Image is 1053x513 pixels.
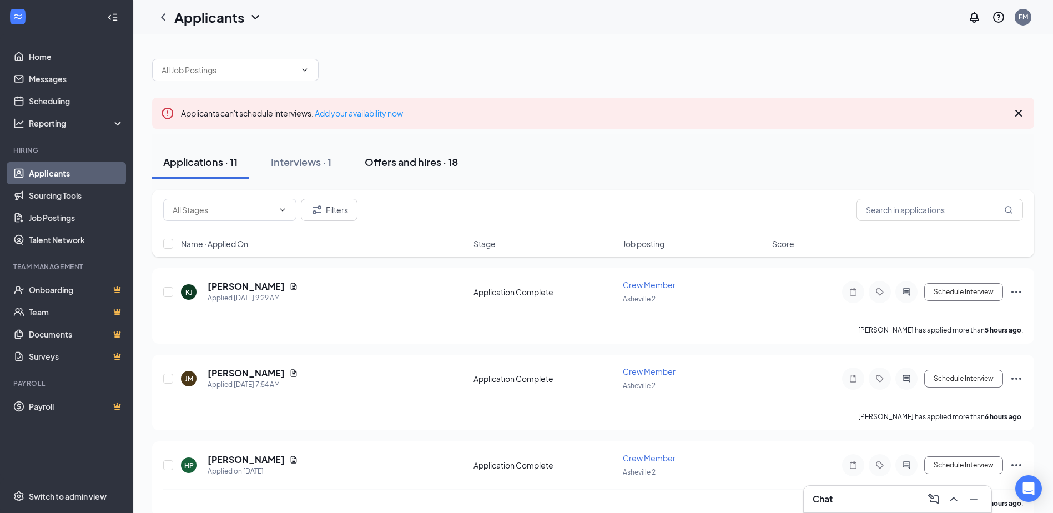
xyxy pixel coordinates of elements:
a: Sourcing Tools [29,184,124,207]
span: Name · Applied On [181,238,248,249]
div: Applied [DATE] 9:29 AM [208,293,298,304]
div: KJ [185,288,193,297]
svg: Error [161,107,174,120]
svg: ActiveChat [900,288,913,296]
svg: Document [289,282,298,291]
a: OnboardingCrown [29,279,124,301]
span: Asheville 2 [623,468,656,476]
div: Team Management [13,262,122,271]
svg: ChevronLeft [157,11,170,24]
svg: Minimize [967,492,980,506]
button: ChevronUp [945,490,963,508]
svg: WorkstreamLogo [12,11,23,22]
div: FM [1019,12,1028,22]
svg: Ellipses [1010,372,1023,385]
span: Asheville 2 [623,381,656,390]
div: Interviews · 1 [271,155,331,169]
div: Application Complete [473,373,616,384]
svg: ChevronDown [278,205,287,214]
p: [PERSON_NAME] has applied more than . [858,325,1023,335]
span: Crew Member [623,366,676,376]
a: TeamCrown [29,301,124,323]
h1: Applicants [174,8,244,27]
input: All Stages [173,204,274,216]
a: Home [29,46,124,68]
svg: Analysis [13,118,24,129]
svg: ActiveChat [900,461,913,470]
svg: Document [289,455,298,464]
p: [PERSON_NAME] has applied more than . [858,412,1023,421]
svg: Notifications [968,11,981,24]
svg: ChevronUp [947,492,960,506]
svg: Tag [873,288,886,296]
div: Hiring [13,145,122,155]
div: Offers and hires · 18 [365,155,458,169]
a: PayrollCrown [29,395,124,418]
b: 17 hours ago [981,499,1021,507]
button: Schedule Interview [924,456,1003,474]
svg: Collapse [107,12,118,23]
span: Stage [473,238,496,249]
h5: [PERSON_NAME] [208,280,285,293]
svg: QuestionInfo [992,11,1005,24]
h5: [PERSON_NAME] [208,367,285,379]
a: Scheduling [29,90,124,112]
div: Switch to admin view [29,491,107,502]
svg: Document [289,369,298,378]
svg: ChevronDown [300,66,309,74]
button: Minimize [965,490,983,508]
div: Payroll [13,379,122,388]
div: JM [185,374,193,384]
span: Crew Member [623,280,676,290]
svg: Ellipses [1010,285,1023,299]
div: Reporting [29,118,124,129]
svg: ActiveChat [900,374,913,383]
a: SurveysCrown [29,345,124,368]
span: Asheville 2 [623,295,656,303]
svg: Ellipses [1010,459,1023,472]
div: Open Intercom Messenger [1015,475,1042,502]
div: HP [184,461,194,470]
a: Messages [29,68,124,90]
span: Applicants can't schedule interviews. [181,108,403,118]
svg: ChevronDown [249,11,262,24]
h5: [PERSON_NAME] [208,454,285,466]
b: 5 hours ago [985,326,1021,334]
h3: Chat [813,493,833,505]
svg: Note [847,288,860,296]
svg: Note [847,374,860,383]
div: Applied on [DATE] [208,466,298,477]
a: DocumentsCrown [29,323,124,345]
svg: Settings [13,491,24,502]
a: Job Postings [29,207,124,229]
button: ComposeMessage [925,490,943,508]
svg: Cross [1012,107,1025,120]
svg: Tag [873,374,886,383]
b: 6 hours ago [985,413,1021,421]
a: Applicants [29,162,124,184]
button: Schedule Interview [924,283,1003,301]
div: Applied [DATE] 7:54 AM [208,379,298,390]
a: Add your availability now [315,108,403,118]
div: Application Complete [473,460,616,471]
button: Schedule Interview [924,370,1003,388]
svg: ComposeMessage [927,492,940,506]
svg: Tag [873,461,886,470]
button: Filter Filters [301,199,357,221]
svg: Filter [310,203,324,217]
div: Applications · 11 [163,155,238,169]
svg: MagnifyingGlass [1004,205,1013,214]
span: Job posting [623,238,664,249]
span: Crew Member [623,453,676,463]
input: All Job Postings [162,64,296,76]
span: Score [772,238,794,249]
div: Application Complete [473,286,616,298]
svg: Note [847,461,860,470]
a: Talent Network [29,229,124,251]
input: Search in applications [856,199,1023,221]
